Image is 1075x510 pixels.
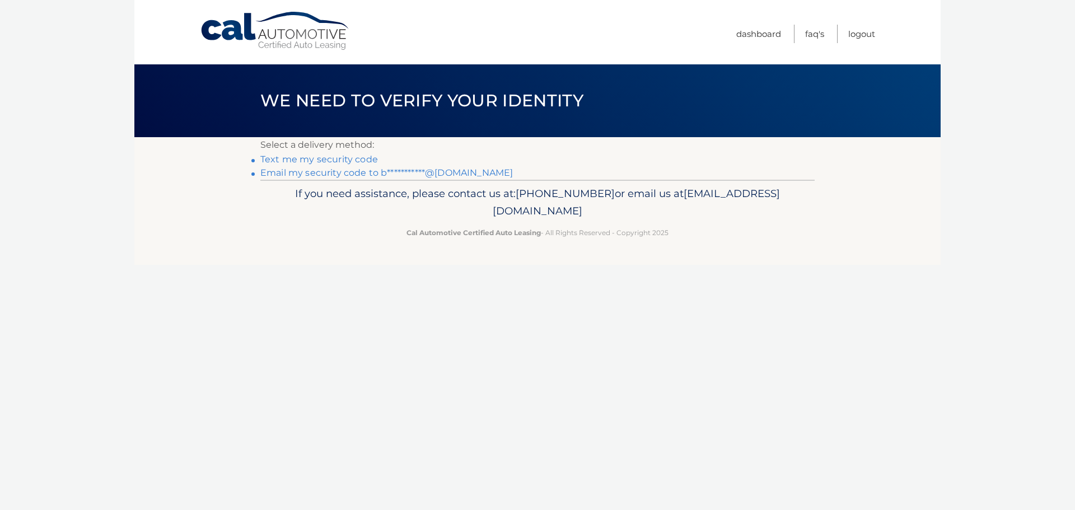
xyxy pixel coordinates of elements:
p: If you need assistance, please contact us at: or email us at [268,185,807,221]
span: We need to verify your identity [260,90,583,111]
a: Logout [848,25,875,43]
a: Cal Automotive [200,11,351,51]
a: Text me my security code [260,154,378,165]
p: - All Rights Reserved - Copyright 2025 [268,227,807,238]
a: Dashboard [736,25,781,43]
strong: Cal Automotive Certified Auto Leasing [406,228,541,237]
span: [PHONE_NUMBER] [516,187,615,200]
p: Select a delivery method: [260,137,815,153]
a: FAQ's [805,25,824,43]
